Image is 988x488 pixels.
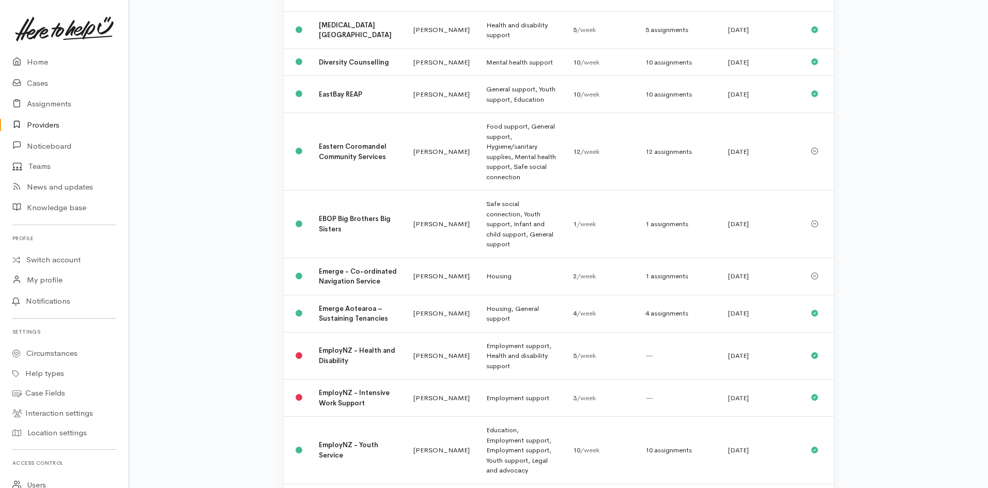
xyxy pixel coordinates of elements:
[577,309,596,318] span: /week
[478,49,564,76] td: Mental health support
[720,295,802,332] td: [DATE]
[573,147,629,157] div: 12
[573,351,629,361] div: 5
[319,388,390,407] b: EmployNZ - Intensive Work Support
[645,57,712,68] div: 10 assignments
[645,219,712,229] div: 1 assignments
[720,11,802,49] td: [DATE]
[478,258,564,295] td: Housing
[319,58,389,67] b: Diversity Counselling
[319,214,391,233] b: EBOP Big Brothers Big Sisters
[577,351,596,360] span: /week
[319,304,388,323] b: Emerge Aotearoa – Sustaining Tenancies
[573,393,629,403] div: 3
[573,89,629,100] div: 10
[577,272,596,280] span: /week
[645,445,712,455] div: 10 assignments
[405,332,478,380] td: [PERSON_NAME]
[319,440,378,460] b: EmployNZ - Youth Service
[12,231,116,245] h6: Profile
[720,332,802,380] td: [DATE]
[580,90,599,99] span: /week
[12,456,116,470] h6: Access control
[645,25,712,35] div: 5 assignments
[577,219,596,228] span: /week
[405,76,478,113] td: [PERSON_NAME]
[645,147,712,157] div: 12 assignments
[577,393,596,402] span: /week
[405,49,478,76] td: [PERSON_NAME]
[405,417,478,484] td: [PERSON_NAME]
[573,219,629,229] div: 1
[478,191,564,258] td: Safe social connection, Youth support, Infant and child support, General support
[720,76,802,113] td: [DATE]
[720,258,802,295] td: [DATE]
[478,417,564,484] td: Education, Employment support, Employment support, Youth support, Legal and advocacy
[478,113,564,191] td: Food support, General support, Hygiene/sanitary supplies, Mental health support, Safe social conn...
[720,191,802,258] td: [DATE]
[580,147,599,156] span: /week
[478,332,564,380] td: Employment support, Health and disability support
[580,58,599,67] span: /week
[319,267,397,286] b: Emerge - Co-ordinated Navigation Service
[645,271,712,281] div: 1 assignments
[478,295,564,332] td: Housing, General support
[319,142,387,161] b: Eastern Coromandel Community Services
[319,346,395,365] b: EmployNZ - Health and Disability
[573,271,629,281] div: 2
[720,417,802,484] td: [DATE]
[12,325,116,339] h6: Settings
[405,380,478,417] td: [PERSON_NAME]
[580,446,599,454] span: /week
[319,90,362,99] b: EastBay REAP
[573,57,629,68] div: 10
[720,380,802,417] td: [DATE]
[573,445,629,455] div: 10
[405,258,478,295] td: [PERSON_NAME]
[478,76,564,113] td: General support, Youth support, Education
[405,295,478,332] td: [PERSON_NAME]
[573,308,629,319] div: 4
[577,25,596,34] span: /week
[645,393,653,402] span: —
[573,25,629,35] div: 5
[405,191,478,258] td: [PERSON_NAME]
[720,49,802,76] td: [DATE]
[645,89,712,100] div: 10 assignments
[405,11,478,49] td: [PERSON_NAME]
[645,351,653,360] span: —
[645,308,712,319] div: 4 assignments
[478,380,564,417] td: Employment support
[319,21,392,40] b: [MEDICAL_DATA] [GEOGRAPHIC_DATA]
[405,113,478,191] td: [PERSON_NAME]
[478,11,564,49] td: Health and disability support
[720,113,802,191] td: [DATE]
